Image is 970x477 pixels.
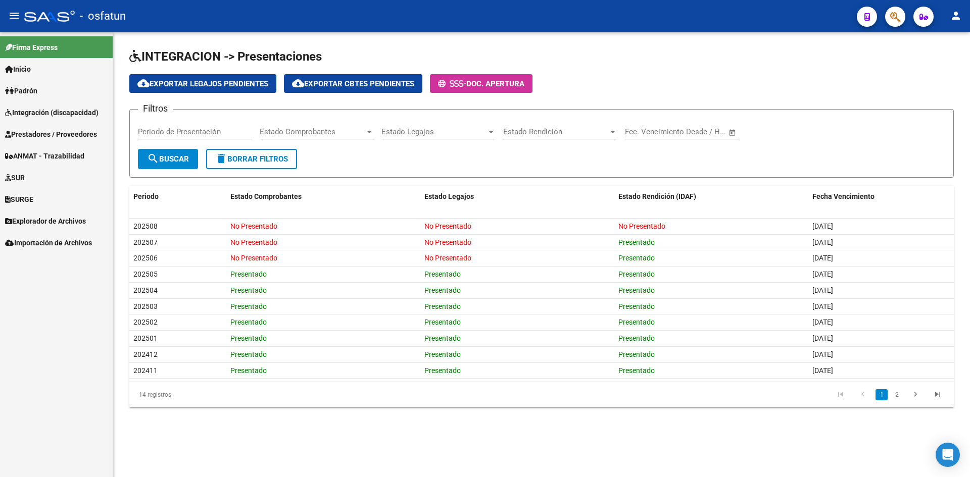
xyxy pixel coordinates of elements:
datatable-header-cell: Periodo [129,186,226,207]
div: 14 registros [129,382,293,407]
span: Presentado [230,270,267,278]
span: 202505 [133,270,158,278]
span: Presentado [424,334,461,342]
span: Presentado [424,270,461,278]
span: Presentado [618,302,655,310]
a: go to first page [831,389,850,400]
span: - [438,79,466,88]
div: Open Intercom Messenger [936,443,960,467]
span: Buscar [147,154,189,164]
span: 202411 [133,366,158,375]
span: 202508 [133,222,158,230]
datatable-header-cell: Estado Legajos [420,186,614,207]
a: go to last page [928,389,947,400]
button: -Doc. Apertura [430,74,532,93]
span: ANMAT - Trazabilidad [5,150,84,162]
span: INTEGRACION -> Presentaciones [129,49,322,64]
span: Presentado [424,302,461,310]
input: Fecha fin [675,127,724,136]
li: page 2 [889,386,904,403]
span: [DATE] [812,286,833,294]
span: Estado Legajos [424,192,474,200]
span: 202501 [133,334,158,342]
span: [DATE] [812,334,833,342]
span: No Presentado [230,254,277,262]
span: Exportar Legajos Pendientes [137,79,268,88]
mat-icon: cloud_download [292,77,304,89]
a: 2 [891,389,903,400]
a: go to next page [906,389,925,400]
span: - osfatun [80,5,126,27]
span: Presentado [424,366,461,375]
span: Borrar Filtros [215,154,288,164]
span: [DATE] [812,318,833,326]
span: Presentado [618,318,655,326]
span: No Presentado [424,238,471,246]
span: Fecha Vencimiento [812,192,875,200]
span: No Presentado [230,222,277,230]
span: [DATE] [812,270,833,278]
a: go to previous page [853,389,872,400]
span: No Presentado [618,222,665,230]
datatable-header-cell: Fecha Vencimiento [808,186,954,207]
span: Integración (discapacidad) [5,107,99,118]
mat-icon: search [147,152,159,165]
li: page 1 [874,386,889,403]
span: 202504 [133,286,158,294]
span: Estado Comprobantes [230,192,302,200]
span: SUR [5,172,25,183]
button: Exportar Legajos Pendientes [129,74,276,93]
span: Presentado [230,302,267,310]
span: No Presentado [424,254,471,262]
span: Prestadores / Proveedores [5,129,97,140]
span: Firma Express [5,42,58,53]
span: [DATE] [812,222,833,230]
span: Exportar Cbtes Pendientes [292,79,414,88]
span: 202502 [133,318,158,326]
span: Periodo [133,192,159,200]
span: Estado Legajos [381,127,487,136]
span: Presentado [618,238,655,246]
span: Inicio [5,64,31,75]
a: 1 [876,389,888,400]
span: SURGE [5,194,33,205]
button: Buscar [138,149,198,169]
span: Presentado [230,286,267,294]
mat-icon: person [950,10,962,22]
button: Open calendar [727,127,739,138]
span: Presentado [230,318,267,326]
datatable-header-cell: Estado Rendición (IDAF) [614,186,808,207]
span: Explorador de Archivos [5,216,86,227]
span: 202412 [133,350,158,358]
span: Presentado [618,366,655,375]
span: Presentado [618,350,655,358]
input: Fecha inicio [625,127,666,136]
span: 202507 [133,238,158,246]
span: Importación de Archivos [5,237,92,248]
h3: Filtros [138,101,173,116]
span: Presentado [230,366,267,375]
mat-icon: delete [215,152,227,165]
span: Presentado [424,350,461,358]
mat-icon: menu [8,10,20,22]
span: No Presentado [230,238,277,246]
span: 202506 [133,254,158,262]
span: Presentado [424,286,461,294]
span: Estado Comprobantes [260,127,365,136]
span: Presentado [618,270,655,278]
span: [DATE] [812,238,833,246]
span: 202503 [133,302,158,310]
button: Borrar Filtros [206,149,297,169]
span: No Presentado [424,222,471,230]
span: [DATE] [812,366,833,375]
span: Estado Rendición (IDAF) [618,192,696,200]
span: Padrón [5,85,37,96]
span: Presentado [230,350,267,358]
span: [DATE] [812,350,833,358]
span: [DATE] [812,254,833,262]
mat-icon: cloud_download [137,77,150,89]
span: Presentado [618,286,655,294]
span: Estado Rendición [503,127,608,136]
span: Doc. Apertura [466,79,524,88]
span: [DATE] [812,302,833,310]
